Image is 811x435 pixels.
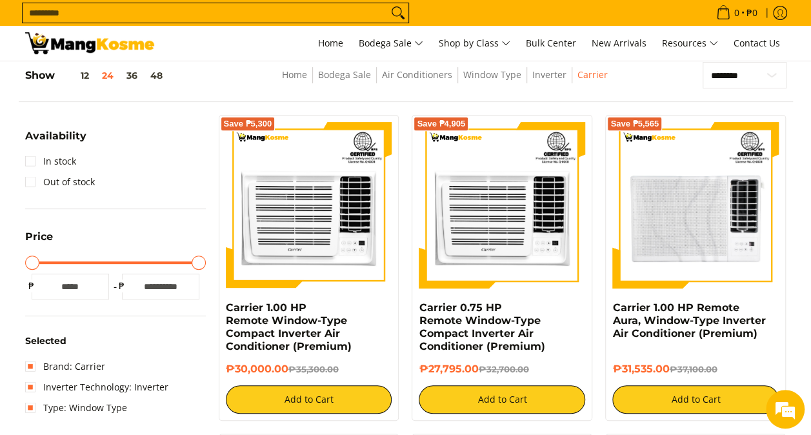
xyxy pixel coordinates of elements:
button: Add to Cart [226,385,392,414]
a: Resources [656,26,725,61]
h6: ₱30,000.00 [226,363,392,376]
a: Contact Us [727,26,786,61]
summary: Open [25,131,86,151]
a: Bodega Sale [318,68,371,81]
a: Home [312,26,350,61]
span: ₱ [25,279,38,292]
span: Bulk Center [526,37,576,49]
span: Carrier [577,67,608,83]
summary: Open [25,232,53,252]
span: Save ₱4,905 [417,120,465,128]
h5: Show [25,69,169,82]
span: Save ₱5,565 [610,120,659,128]
a: In stock [25,151,76,172]
span: Home [318,37,343,49]
h6: ₱27,795.00 [419,363,585,376]
h6: ₱31,535.00 [612,363,779,376]
a: Air Conditioners [382,68,452,81]
button: 48 [144,70,169,81]
span: New Arrivals [592,37,646,49]
a: Bulk Center [519,26,583,61]
a: Carrier 1.00 HP Remote Aura, Window-Type Inverter Air Conditioner (Premium) [612,301,765,339]
textarea: Type your message and hit 'Enter' [6,294,246,339]
button: Add to Cart [612,385,779,414]
nav: Main Menu [167,26,786,61]
span: 0 [732,8,741,17]
a: Type: Window Type [25,398,127,418]
img: Carrier 1.00 HP Remote Aura, Window-Type Inverter Air Conditioner (Premium) [612,122,779,288]
span: Shop by Class [439,35,510,52]
span: Price [25,232,53,242]
a: New Arrivals [585,26,653,61]
span: ₱ [115,279,128,292]
span: Contact Us [734,37,780,49]
span: Resources [662,35,718,52]
div: Chat with us now [67,72,217,89]
a: Inverter Technology: Inverter [25,377,168,398]
del: ₱37,100.00 [669,364,717,374]
a: Window Type [463,68,521,81]
div: Minimize live chat window [212,6,243,37]
span: We're online! [75,134,178,264]
img: Carrier 1.00 HP Remote Window-Type Compact Inverter Air Conditioner (Premium) [226,122,392,288]
button: Search [388,3,408,23]
a: Carrier 0.75 HP Remote Window-Type Compact Inverter Air Conditioner (Premium) [419,301,545,352]
span: • [712,6,761,20]
img: Carrier 0.75 HP Remote Window-Type Compact Inverter Air Conditioner (Premium) [419,122,585,288]
span: ₱0 [745,8,759,17]
button: 12 [55,70,95,81]
a: Bodega Sale [352,26,430,61]
a: Brand: Carrier [25,356,105,377]
nav: Breadcrumbs [214,67,676,96]
span: Save ₱5,300 [224,120,272,128]
del: ₱32,700.00 [478,364,528,374]
span: Bodega Sale [359,35,423,52]
img: Bodega Sale Aircon l Mang Kosme: Home Appliances Warehouse Sale Window Type [25,32,154,54]
button: 36 [120,70,144,81]
a: Inverter [532,68,566,81]
a: Out of stock [25,172,95,192]
button: 24 [95,70,120,81]
span: Availability [25,131,86,141]
a: Shop by Class [432,26,517,61]
a: Home [282,68,307,81]
button: Add to Cart [419,385,585,414]
del: ₱35,300.00 [288,364,339,374]
h6: Selected [25,336,206,347]
a: Carrier 1.00 HP Remote Window-Type Compact Inverter Air Conditioner (Premium) [226,301,352,352]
